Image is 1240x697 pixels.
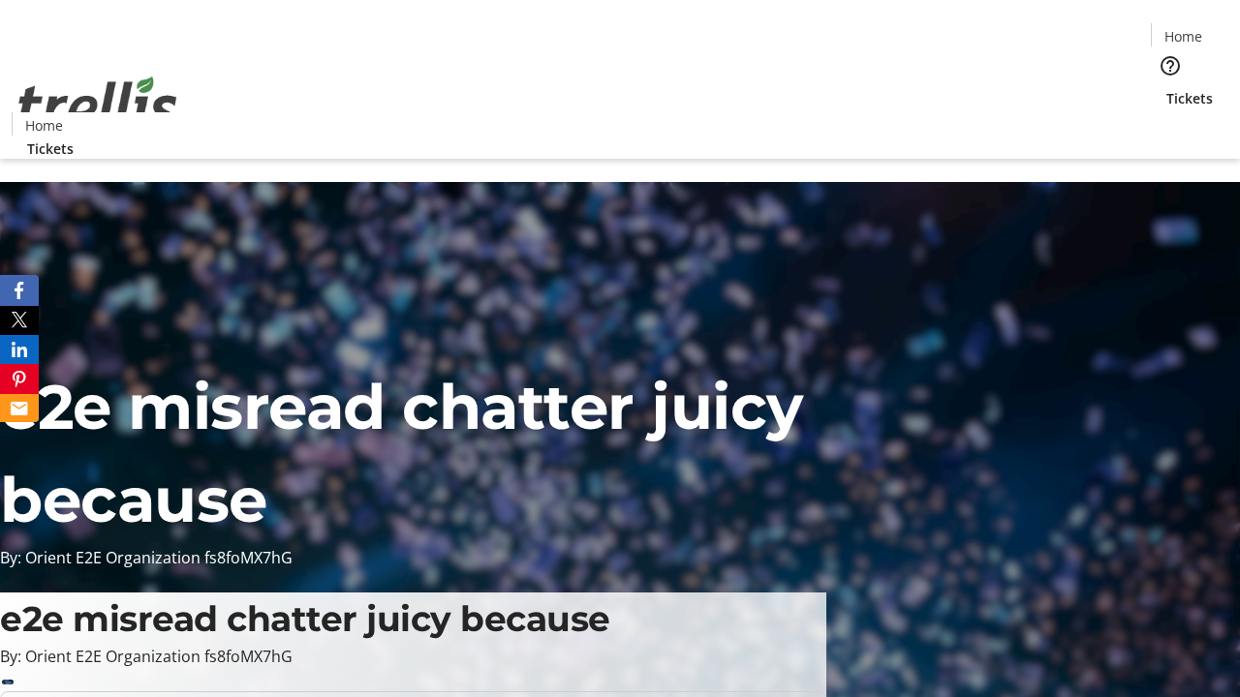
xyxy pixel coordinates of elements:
a: Home [13,115,75,136]
span: Home [1164,26,1202,46]
img: Orient E2E Organization fs8foMX7hG's Logo [12,55,184,152]
a: Home [1152,26,1214,46]
a: Tickets [12,138,89,159]
span: Tickets [27,138,74,159]
a: Tickets [1151,88,1228,108]
button: Cart [1151,108,1190,147]
span: Home [25,115,63,136]
button: Help [1151,46,1190,85]
span: Tickets [1166,88,1213,108]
